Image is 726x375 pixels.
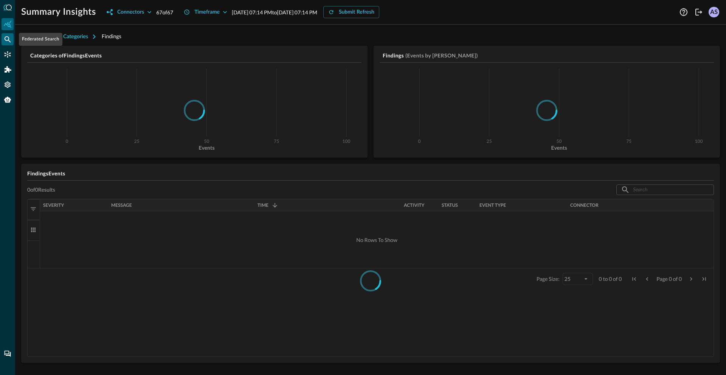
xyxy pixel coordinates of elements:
[383,52,404,59] h5: Findings
[102,6,156,18] button: Connectors
[323,6,379,18] button: Submit Refresh
[27,186,55,193] p: 0 of 0 Results
[21,6,96,18] h1: Summary Insights
[179,6,232,18] button: Timeframe
[633,183,697,197] input: Search
[2,94,14,106] div: Query Agent
[2,79,14,91] div: Settings
[405,52,478,59] h5: (Events by [PERSON_NAME])
[30,52,361,59] h5: Categories of Findings Events
[156,8,173,16] p: 67 of 67
[102,33,121,39] span: Findings
[2,348,14,360] div: Chat
[117,8,144,17] div: Connectors
[2,48,14,60] div: Connectors
[27,170,714,177] h5: Findings Events
[709,7,719,17] div: AS
[693,6,705,18] button: Logout
[194,8,220,17] div: Timeframe
[678,6,690,18] button: Help
[2,64,14,76] div: Addons
[339,8,374,17] div: Submit Refresh
[232,8,317,16] p: [DATE] 07:14 PM to [DATE] 07:14 PM
[21,31,102,43] button: Investigation Categories
[2,33,14,45] div: Federated Search
[19,33,62,46] div: Federated Search
[2,18,14,30] div: Summary Insights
